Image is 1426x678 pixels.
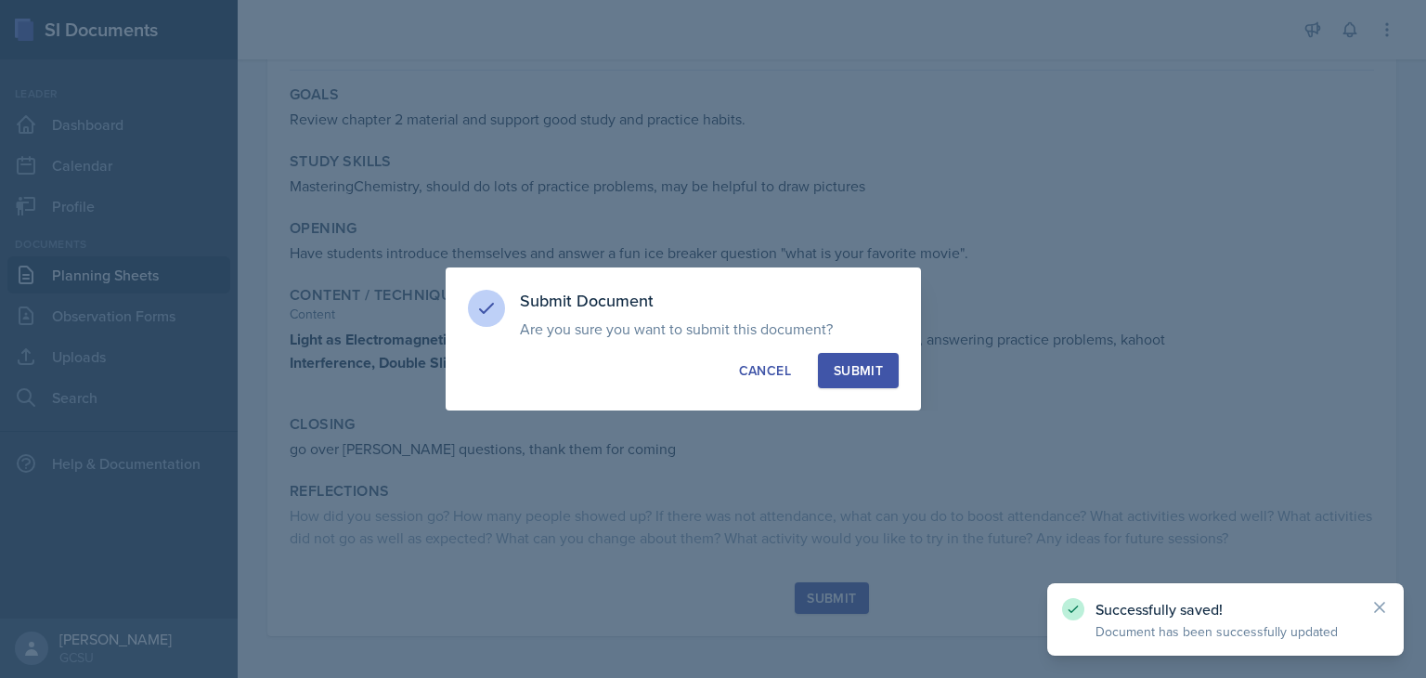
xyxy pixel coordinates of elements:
[520,319,899,338] p: Are you sure you want to submit this document?
[818,353,899,388] button: Submit
[520,290,899,312] h3: Submit Document
[1095,600,1355,619] p: Successfully saved!
[834,361,883,380] div: Submit
[723,353,807,388] button: Cancel
[739,361,791,380] div: Cancel
[1095,622,1355,641] p: Document has been successfully updated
